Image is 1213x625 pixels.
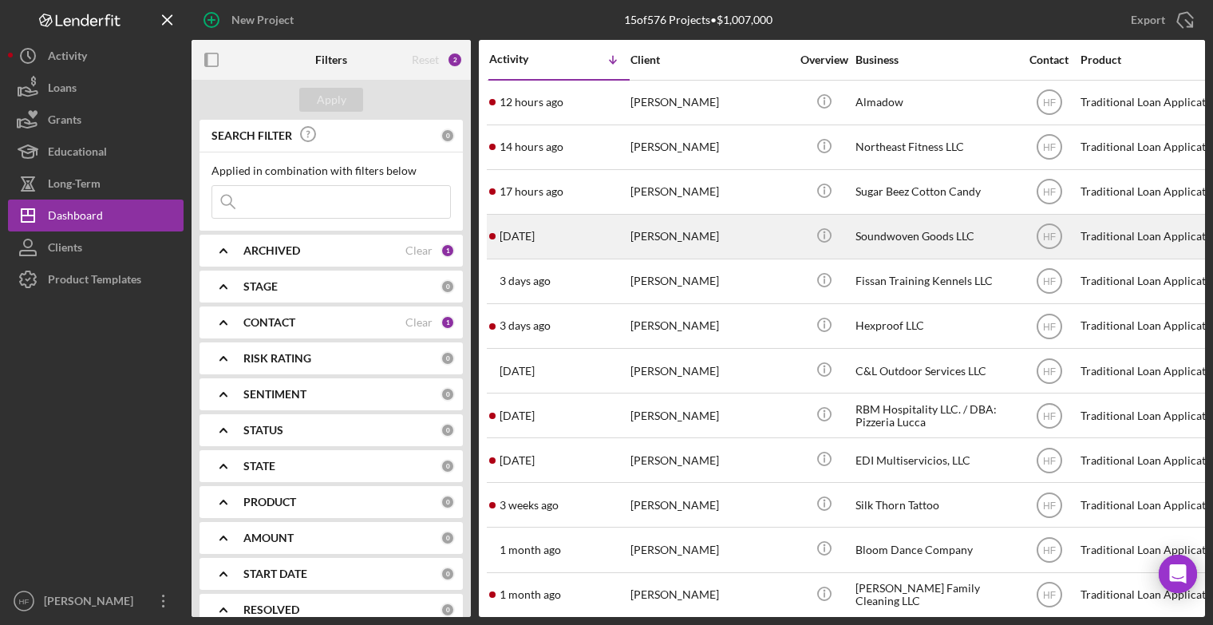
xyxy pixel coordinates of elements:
button: Export [1115,4,1205,36]
div: Sugar Beez Cotton Candy [855,171,1015,213]
time: 2025-08-26 15:47 [500,319,551,332]
button: Dashboard [8,200,184,231]
div: [PERSON_NAME] [630,350,790,392]
div: 0 [441,351,455,366]
div: [PERSON_NAME] [630,394,790,437]
div: Activity [489,53,559,65]
div: Soundwoven Goods LLC [855,216,1015,258]
div: 2 [447,52,463,68]
div: Long-Term [48,168,101,204]
div: Reset [412,53,439,66]
div: 0 [441,459,455,473]
div: [PERSON_NAME] Family Cleaning LLC [855,574,1015,616]
div: Clear [405,316,433,329]
text: HF [1043,455,1056,466]
div: Client [630,53,790,66]
b: CONTACT [243,316,295,329]
div: [PERSON_NAME] [630,260,790,303]
div: 1 [441,315,455,330]
div: Grants [48,104,81,140]
div: RBM Hospitality LLC. / DBA: Pizzeria Lucca [855,394,1015,437]
time: 2025-07-24 04:25 [500,588,561,601]
div: 15 of 576 Projects • $1,007,000 [624,14,772,26]
time: 2025-08-14 03:17 [500,454,535,467]
div: Overview [794,53,854,66]
text: HF [1043,321,1056,332]
div: EDI Multiservicios, LLC [855,439,1015,481]
div: 0 [441,387,455,402]
div: 0 [441,495,455,509]
div: [PERSON_NAME] [630,305,790,347]
text: HF [1043,231,1056,243]
div: [PERSON_NAME] [630,574,790,616]
div: Clear [405,244,433,257]
b: START DATE [243,568,307,580]
div: [PERSON_NAME] [630,216,790,258]
div: Loans [48,72,77,108]
div: Open Intercom Messenger [1159,555,1197,593]
time: 2025-08-18 15:33 [500,365,535,378]
b: ARCHIVED [243,244,300,257]
div: Dashboard [48,200,103,235]
button: Educational [8,136,184,168]
button: HF[PERSON_NAME] [8,585,184,617]
b: Filters [315,53,347,66]
div: 0 [441,603,455,617]
b: SEARCH FILTER [211,129,292,142]
button: Product Templates [8,263,184,295]
time: 2025-08-29 00:32 [500,140,563,153]
div: 0 [441,279,455,294]
text: HF [1043,410,1056,421]
div: 1 [441,243,455,258]
div: 0 [441,531,455,545]
div: Fissan Training Kennels LLC [855,260,1015,303]
b: STATE [243,460,275,473]
b: SENTIMENT [243,388,306,401]
b: STAGE [243,280,278,293]
div: Business [855,53,1015,66]
button: Activity [8,40,184,72]
button: Long-Term [8,168,184,200]
div: [PERSON_NAME] [630,81,790,124]
text: HF [1043,97,1056,109]
div: 0 [441,129,455,143]
button: Loans [8,72,184,104]
text: HF [1043,500,1056,511]
b: RESOLVED [243,603,299,616]
div: Northeast Fitness LLC [855,126,1015,168]
b: AMOUNT [243,532,294,544]
div: [PERSON_NAME] [630,171,790,213]
time: 2025-08-18 01:53 [500,409,535,422]
text: HF [1043,187,1056,198]
div: Silk Thorn Tattoo [855,484,1015,526]
b: STATUS [243,424,283,437]
div: Clients [48,231,82,267]
text: HF [1043,545,1056,556]
div: Export [1131,4,1165,36]
time: 2025-08-29 02:24 [500,96,563,109]
div: Contact [1019,53,1079,66]
b: PRODUCT [243,496,296,508]
time: 2025-08-07 05:22 [500,499,559,512]
time: 2025-08-28 22:12 [500,185,563,198]
b: RISK RATING [243,352,311,365]
div: Apply [317,88,346,112]
div: [PERSON_NAME] [40,585,144,621]
text: HF [19,597,30,606]
text: HF [1043,366,1056,377]
div: [PERSON_NAME] [630,439,790,481]
div: 0 [441,567,455,581]
button: Grants [8,104,184,136]
div: [PERSON_NAME] [630,126,790,168]
div: Activity [48,40,87,76]
div: [PERSON_NAME] [630,528,790,571]
div: Almadow [855,81,1015,124]
div: [PERSON_NAME] [630,484,790,526]
button: Clients [8,231,184,263]
text: HF [1043,276,1056,287]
